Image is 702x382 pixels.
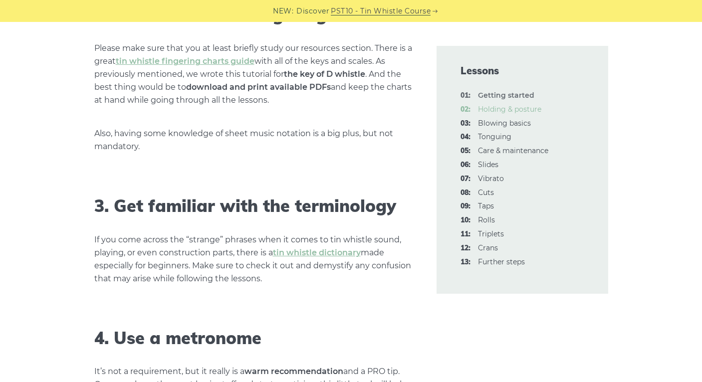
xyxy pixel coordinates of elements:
span: 01: [461,90,470,102]
span: Lessons [461,64,584,78]
a: 11:Triplets [478,229,504,238]
p: Also, having some knowledge of sheet music notation is a big plus, but not mandatory. [94,127,413,153]
span: NEW: [273,5,293,17]
a: tin whistle dictionary [273,248,361,257]
a: 02:Holding & posture [478,105,541,114]
span: 02: [461,104,470,116]
strong: warm recommendation [244,367,343,376]
span: 05: [461,145,470,157]
p: If you come across the “strange” phrases when it comes to tin whistle sound, playing, or even con... [94,233,413,285]
strong: the key of D whistle [284,69,365,79]
a: 03:Blowing basics [478,119,531,128]
span: 03: [461,118,470,130]
span: 06: [461,159,470,171]
a: 08:Cuts [478,188,494,197]
span: 11: [461,228,470,240]
a: 10:Rolls [478,215,495,224]
a: PST10 - Tin Whistle Course [331,5,431,17]
h2: 4. Use a metronome [94,328,413,349]
span: 10: [461,214,470,226]
h2: 3. Get familiar with the terminology [94,196,413,216]
a: 05:Care & maintenance [478,146,548,155]
span: 13: [461,256,470,268]
span: 12: [461,242,470,254]
strong: Getting started [478,91,534,100]
a: tin whistle fingering charts guide [116,56,254,66]
span: 08: [461,187,470,199]
a: 04:Tonguing [478,132,511,141]
a: 09:Taps [478,201,494,210]
span: 04: [461,131,470,143]
p: Please make sure that you at least briefly study our resources section. There is a great with all... [94,42,413,107]
a: 06:Slides [478,160,498,169]
strong: download and print available PDFs [186,82,331,92]
a: 12:Crans [478,243,498,252]
a: 07:Vibrato [478,174,504,183]
h2: 2. Understand the fingering [94,5,413,25]
span: 09: [461,200,470,212]
span: 07: [461,173,470,185]
span: Discover [296,5,329,17]
a: 13:Further steps [478,257,525,266]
